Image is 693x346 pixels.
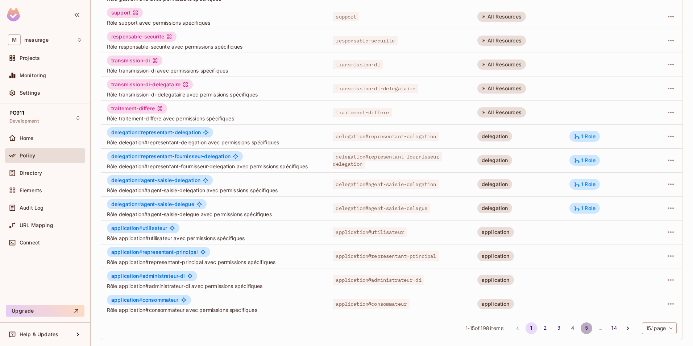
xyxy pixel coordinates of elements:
[333,299,410,309] span: application#consommateur
[111,129,201,135] span: representant-delegation
[477,59,526,70] div: All Resources
[111,177,141,183] span: delegation
[608,322,620,334] button: Go to page 14
[139,273,142,279] span: #
[107,32,177,42] div: responsable-securite
[333,251,439,261] span: application#representant-principal
[477,299,514,309] div: application
[111,225,167,231] span: utilisateur
[333,132,439,141] span: delegation#representant-delegation
[111,249,198,255] span: representant-principal
[7,8,20,21] img: SReyMgAAAABJRU5ErkJggg==
[333,275,424,285] span: application#administrateur-di
[20,331,58,337] span: Help & Updates
[107,306,321,313] span: Rôle application#consommateur avec permissions spécifiques
[526,322,537,334] button: page 1
[107,163,321,170] span: Rôle delegation#representant-fournisseur-delegation avec permissions spécifiques
[477,83,526,94] div: All Resources
[20,153,35,158] span: Policy
[333,60,383,69] span: transmission-di
[333,108,392,117] span: traitement-differe
[642,322,677,334] div: 15 / page
[333,152,442,169] span: delegation#representant-fournisseur-delegation
[20,55,40,61] span: Projects
[107,103,167,114] div: traitement-differe
[111,297,179,303] span: consommateur
[333,180,439,189] span: delegation#agent-saisie-delegation
[20,73,46,78] span: Monitoring
[107,115,321,122] span: Rôle traitement-differe avec permissions spécifiques
[111,201,141,207] span: delegation
[477,179,513,189] div: delegation
[477,275,514,285] div: application
[581,322,592,334] button: Go to page 5
[107,283,321,289] span: Rôle application#administrateur-di avec permissions spécifiques
[111,177,200,183] span: agent-saisie-delegation
[8,34,21,45] span: M
[511,322,635,334] nav: pagination navigation
[20,188,42,193] span: Elements
[477,36,526,46] div: All Resources
[622,322,634,334] button: Go to next page
[477,251,514,261] div: application
[138,129,141,135] span: #
[111,153,231,159] span: representant-fournisseur-delegation
[539,322,551,334] button: Go to page 2
[111,201,194,207] span: agent-saisie-delegue
[111,129,141,135] span: delegation
[139,249,142,255] span: #
[20,170,42,176] span: Directory
[594,324,606,331] div: …
[477,12,526,22] div: All Resources
[20,135,34,141] span: Home
[553,322,565,334] button: Go to page 3
[477,227,514,237] div: application
[574,181,596,188] div: 1 Role
[477,107,526,118] div: All Resources
[333,36,398,45] span: responsable-securite
[574,133,596,140] div: 1 Role
[139,225,142,231] span: #
[111,297,142,303] span: application
[24,37,49,43] span: Workspace: mesurage
[9,110,24,116] span: PG911
[107,8,143,18] div: support
[466,324,503,332] span: 1 - 15 of 198 items
[111,153,141,159] span: delegation
[111,249,142,255] span: application
[107,187,321,194] span: Rôle delegation#agent-saisie-delegation avec permissions spécifiques
[6,305,84,317] button: Upgrade
[333,203,430,213] span: delegation#agent-saisie-delegue
[477,203,513,213] div: delegation
[107,79,193,90] div: transmission-di-delegataire
[20,205,43,211] span: Audit Log
[138,153,141,159] span: #
[333,12,359,21] span: support
[477,131,513,141] div: delegation
[107,55,162,66] div: transmission-di
[139,297,142,303] span: #
[20,222,53,228] span: URL Mapping
[107,211,321,218] span: Rôle delegation#agent-saisie-delegue avec permissions spécifiques
[9,118,39,124] span: Development
[107,235,321,242] span: Rôle application#utilisateur avec permissions spécifiques
[111,225,142,231] span: application
[333,227,406,237] span: application#utilisateur
[477,155,513,165] div: delegation
[111,273,185,279] span: administrateur-di
[567,322,578,334] button: Go to page 4
[138,177,141,183] span: #
[20,90,40,96] span: Settings
[333,84,418,93] span: transmission-di-delegataire
[20,240,40,246] span: Connect
[107,259,321,265] span: Rôle application#representant-principal avec permissions spécifiques
[574,205,596,211] div: 1 Role
[107,139,321,146] span: Rôle delegation#representant-delegation avec permissions spécifiques
[107,91,321,98] span: Rôle transmission-di-delegataire avec permissions spécifiques
[111,273,142,279] span: application
[107,67,321,74] span: Rôle transmission-di avec permissions spécifiques
[138,201,141,207] span: #
[574,157,596,164] div: 1 Role
[107,43,321,50] span: Rôle responsable-securite avec permissions spécifiques
[107,19,321,26] span: Rôle support avec permissions spécifiques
